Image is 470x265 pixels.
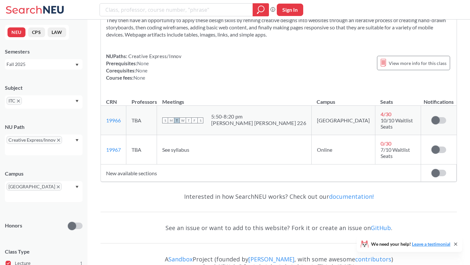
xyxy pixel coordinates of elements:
[5,248,83,255] span: Class Type
[106,2,451,38] section: Studies modern markup languages and standards (HTML5 and CSS) for cross-platform webpages and app...
[5,95,83,109] div: ITCX to remove pillDropdown arrow
[311,92,375,106] th: Campus
[101,218,457,237] div: See an issue or want to add to this website? Fork it or create an issue on .
[371,242,450,246] span: We need your help!
[5,134,83,155] div: Creative Express/InnovX to remove pillDropdown arrow
[5,84,83,91] div: Subject
[136,68,148,73] span: None
[186,117,192,123] span: T
[101,187,457,206] div: Interested in how SearchNEU works? Check out our
[277,4,303,16] button: Sign In
[133,75,145,81] span: None
[311,135,375,164] td: Online
[157,92,312,106] th: Meetings
[105,4,248,15] input: Class, professor, course number, "phrase"
[8,27,25,37] button: NEU
[174,117,180,123] span: T
[371,224,391,232] a: GitHub
[355,255,391,263] a: contributors
[5,181,83,202] div: [GEOGRAPHIC_DATA]X to remove pillDropdown arrow
[381,111,391,117] span: 4 / 30
[257,5,265,14] svg: magnifying glass
[5,222,22,229] p: Honors
[48,27,66,37] button: LAW
[168,255,193,263] a: Sandbox
[7,136,62,144] span: Creative Express/InnovX to remove pill
[162,117,168,123] span: S
[5,48,83,55] div: Semesters
[375,92,421,106] th: Seats
[17,100,20,102] svg: X to remove pill
[197,117,203,123] span: S
[57,139,60,142] svg: X to remove pill
[412,241,450,247] a: Leave a testimonial
[57,185,60,188] svg: X to remove pill
[5,59,83,70] div: Fall 2025Dropdown arrow
[75,100,79,102] svg: Dropdown arrow
[168,117,174,123] span: M
[192,117,197,123] span: F
[211,113,306,120] div: 5:50 - 8:20 pm
[7,183,62,191] span: [GEOGRAPHIC_DATA]X to remove pill
[127,53,181,59] span: Creative Express/Innov
[389,59,446,67] span: View more info for this class
[101,164,421,182] td: New available sections
[162,147,189,153] span: See syllabus
[311,106,375,135] td: [GEOGRAPHIC_DATA]
[7,61,75,68] div: Fall 2025
[5,170,83,177] div: Campus
[106,117,121,123] a: 19966
[421,92,457,106] th: Notifications
[7,97,22,105] span: ITCX to remove pill
[137,60,149,66] span: None
[248,255,294,263] a: [PERSON_NAME]
[381,147,410,159] span: 7/10 Waitlist Seats
[180,117,186,123] span: W
[381,140,391,147] span: 0 / 30
[75,186,79,188] svg: Dropdown arrow
[5,123,83,131] div: NU Path
[101,250,457,263] div: A Project (founded by , with some awesome )
[126,135,157,164] td: TBA
[106,53,181,81] div: NUPaths: Prerequisites: Corequisites: Course fees:
[28,27,45,37] button: CPS
[381,117,413,130] span: 10/10 Waitlist Seats
[211,120,306,126] div: [PERSON_NAME] [PERSON_NAME] 226
[106,147,121,153] a: 19967
[329,193,374,200] a: documentation!
[253,3,269,16] div: magnifying glass
[106,98,117,105] div: CRN
[75,139,79,142] svg: Dropdown arrow
[126,92,157,106] th: Professors
[126,106,157,135] td: TBA
[75,64,79,66] svg: Dropdown arrow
